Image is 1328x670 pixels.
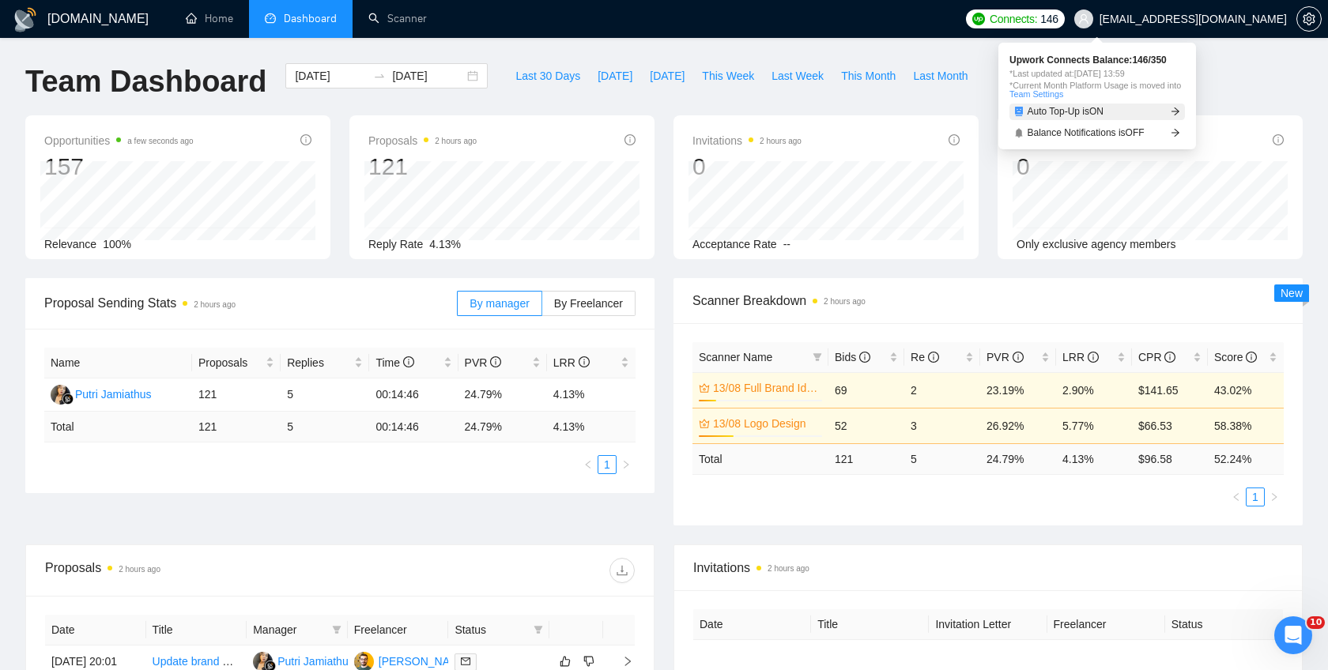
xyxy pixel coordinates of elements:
span: Proposal Sending Stats [44,293,457,313]
span: Scanner Name [699,351,772,363]
td: 24.79 % [458,412,547,442]
a: 1 [1247,488,1264,506]
td: 5.77% [1056,408,1132,443]
th: Name [44,348,192,378]
span: mail [461,657,470,666]
span: By Freelancer [554,297,623,310]
h1: Team Dashboard [25,63,266,100]
span: swap-right [373,70,386,82]
td: 52 [828,408,904,443]
li: Previous Page [1227,487,1246,506]
li: 1 [1246,487,1265,506]
div: 121 [368,152,477,182]
td: 5 [281,412,369,442]
span: Last Month [913,67,968,85]
td: 24.79% [458,378,547,412]
span: Bids [835,351,870,363]
time: 2 hours ago [760,137,802,145]
button: download [609,558,635,583]
span: robot [1014,107,1024,116]
a: Update brand with brand identity design/website/ UX/UI [153,655,424,668]
button: right [617,455,636,474]
input: Start date [295,67,367,85]
th: Invitation Letter [929,609,1047,640]
span: right [609,656,633,667]
span: Relevance [44,238,96,250]
div: [PERSON_NAME] [379,653,470,670]
span: Replies [287,354,351,371]
span: By manager [470,297,529,310]
td: 121 [192,378,281,412]
th: Title [811,609,929,640]
a: bellBalance Notifications isOFFarrow-right [1009,125,1185,141]
td: 23.19% [980,372,1056,408]
span: Balance Notifications is OFF [1028,128,1145,137]
span: [DATE] [598,67,632,85]
div: Putri Jamiathus [75,386,151,403]
span: filter [534,625,543,634]
span: [DATE] [650,67,685,85]
div: Proposals [45,558,340,583]
span: Reply Rate [368,238,423,250]
a: homeHome [186,12,233,25]
input: End date [392,67,464,85]
span: Proposals [368,131,477,150]
li: Next Page [617,455,636,474]
a: Team Settings [1009,89,1063,99]
span: filter [530,618,546,642]
div: 157 [44,152,194,182]
button: left [1227,487,1246,506]
td: $141.65 [1132,372,1208,408]
span: info-circle [490,356,501,367]
time: 2 hours ago [435,137,477,145]
span: info-circle [300,134,311,145]
span: info-circle [579,356,590,367]
a: setting [1296,13,1322,25]
span: Manager [253,621,326,638]
img: upwork-logo.png [972,13,985,25]
span: 4.13% [429,238,461,250]
span: crown [699,418,710,429]
div: Putri Jamiathus [277,653,353,670]
span: info-circle [403,356,414,367]
td: 24.79 % [980,443,1056,474]
span: dislike [583,655,594,668]
span: arrow-right [1171,128,1180,137]
span: Last Week [772,67,824,85]
iframe: Intercom live chat [1274,616,1312,654]
span: *Current Month Platform Usage is moved into [1009,81,1185,99]
time: 2 hours ago [194,300,236,309]
span: filter [329,618,345,642]
img: PJ [51,385,70,405]
th: Date [45,615,146,646]
td: 58.38% [1208,408,1284,443]
span: arrow-right [1171,107,1180,116]
span: filter [332,625,341,634]
button: [DATE] [641,63,693,88]
span: left [583,460,593,469]
img: logo [13,7,38,32]
button: Last 30 Days [507,63,589,88]
span: Dashboard [284,12,337,25]
time: 2 hours ago [119,565,160,574]
span: Re [911,351,939,363]
img: gigradar-bm.png [62,393,74,405]
span: to [373,70,386,82]
span: info-circle [859,352,870,363]
span: Acceptance Rate [692,238,777,250]
th: Replies [281,348,369,378]
span: Invitations [692,131,802,150]
span: This Week [702,67,754,85]
th: Proposals [192,348,281,378]
span: 146 [1040,10,1058,28]
td: Total [692,443,828,474]
td: $66.53 [1132,408,1208,443]
a: 13/08 Full Brand Identity [713,379,819,397]
td: 00:14:46 [369,412,458,442]
span: Opportunities [44,131,194,150]
span: left [1232,492,1241,502]
button: This Week [693,63,763,88]
span: right [1270,492,1279,502]
td: 121 [828,443,904,474]
span: Upwork Connects Balance: 146 / 350 [1009,55,1185,65]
